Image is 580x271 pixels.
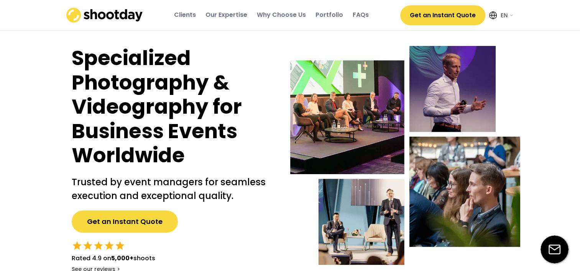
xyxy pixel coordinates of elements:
[257,11,306,19] div: Why Choose Us
[72,211,178,233] button: Get an Instant Quote
[93,240,104,251] button: star
[72,46,275,168] h1: Specialized Photography & Videography for Business Events Worldwide
[66,8,143,23] img: shootday_logo.png
[72,240,82,251] button: star
[315,11,343,19] div: Portfolio
[489,11,497,19] img: Icon%20feather-globe%20%281%29.svg
[82,240,93,251] button: star
[290,46,520,265] img: Event-hero-intl%402x.webp
[72,175,275,203] h2: Trusted by event managers for seamless execution and exceptional quality.
[111,254,133,263] strong: 5,000+
[72,254,155,263] div: Rated 4.9 on shoots
[400,5,485,25] button: Get an Instant Quote
[174,11,196,19] div: Clients
[104,240,115,251] button: star
[541,235,568,263] img: email-icon%20%281%29.svg
[205,11,247,19] div: Our Expertise
[353,11,369,19] div: FAQs
[115,240,125,251] button: star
